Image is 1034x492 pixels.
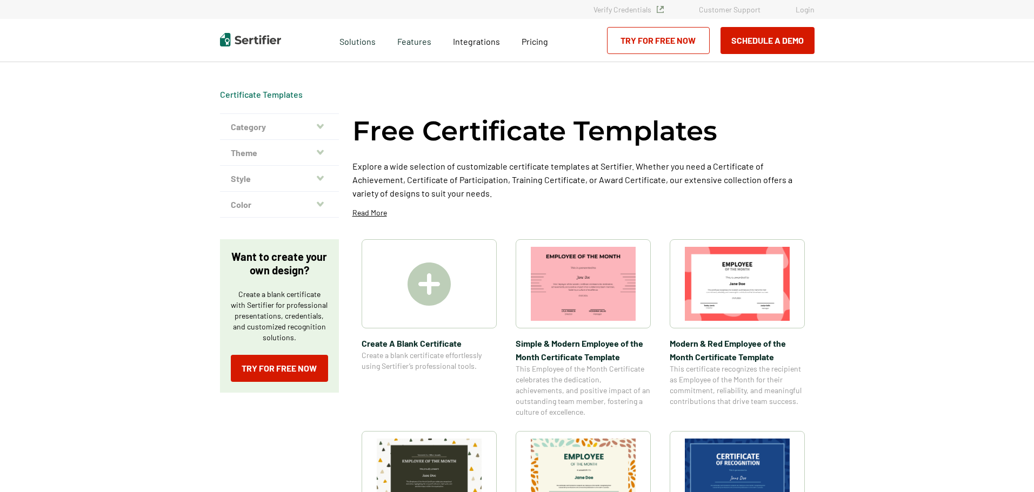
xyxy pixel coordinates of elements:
[220,192,339,218] button: Color
[352,159,815,200] p: Explore a wide selection of customizable certificate templates at Sertifier. Whether you need a C...
[220,89,303,100] div: Breadcrumb
[522,33,548,47] a: Pricing
[670,363,805,407] span: This certificate recognizes the recipient as Employee of the Month for their commitment, reliabil...
[231,250,328,277] p: Want to create your own design?
[362,336,497,350] span: Create A Blank Certificate
[607,27,710,54] a: Try for Free Now
[220,140,339,166] button: Theme
[796,5,815,14] a: Login
[685,247,790,321] img: Modern & Red Employee of the Month Certificate Template
[397,33,431,47] span: Features
[670,239,805,417] a: Modern & Red Employee of the Month Certificate TemplateModern & Red Employee of the Month Certifi...
[352,113,717,149] h1: Free Certificate Templates
[220,33,281,46] img: Sertifier | Digital Credentialing Platform
[453,33,500,47] a: Integrations
[699,5,761,14] a: Customer Support
[516,363,651,417] span: This Employee of the Month Certificate celebrates the dedication, achievements, and positive impa...
[339,33,376,47] span: Solutions
[670,336,805,363] span: Modern & Red Employee of the Month Certificate Template
[231,289,328,343] p: Create a blank certificate with Sertifier for professional presentations, credentials, and custom...
[453,36,500,46] span: Integrations
[516,239,651,417] a: Simple & Modern Employee of the Month Certificate TemplateSimple & Modern Employee of the Month C...
[522,36,548,46] span: Pricing
[593,5,664,14] a: Verify Credentials
[531,247,636,321] img: Simple & Modern Employee of the Month Certificate Template
[220,89,303,99] a: Certificate Templates
[516,336,651,363] span: Simple & Modern Employee of the Month Certificate Template
[657,6,664,13] img: Verified
[362,350,497,372] span: Create a blank certificate effortlessly using Sertifier’s professional tools.
[220,89,303,100] span: Certificate Templates
[231,355,328,382] a: Try for Free Now
[220,114,339,140] button: Category
[352,207,387,218] p: Read More
[220,166,339,192] button: Style
[408,262,451,306] img: Create A Blank Certificate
